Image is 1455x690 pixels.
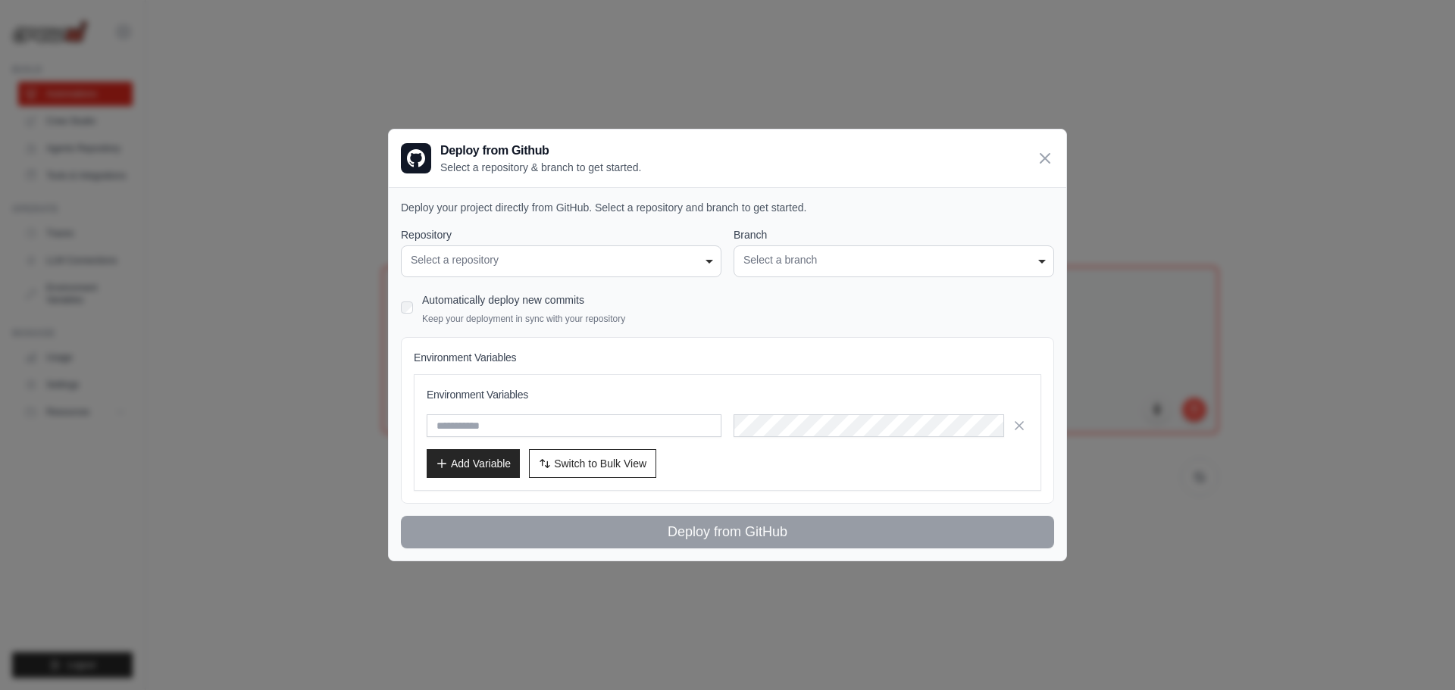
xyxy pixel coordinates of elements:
[440,142,641,160] h3: Deploy from Github
[734,227,1054,242] label: Branch
[401,516,1054,548] button: Deploy from GitHub
[427,387,1028,402] h3: Environment Variables
[554,456,646,471] span: Switch to Bulk View
[401,227,721,242] label: Repository
[743,252,1044,268] div: Select a branch
[440,160,641,175] p: Select a repository & branch to get started.
[427,449,520,478] button: Add Variable
[422,294,584,306] label: Automatically deploy new commits
[414,350,1041,365] h4: Environment Variables
[422,313,625,325] p: Keep your deployment in sync with your repository
[529,449,656,478] button: Switch to Bulk View
[401,200,1054,215] p: Deploy your project directly from GitHub. Select a repository and branch to get started.
[411,252,712,268] div: Select a repository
